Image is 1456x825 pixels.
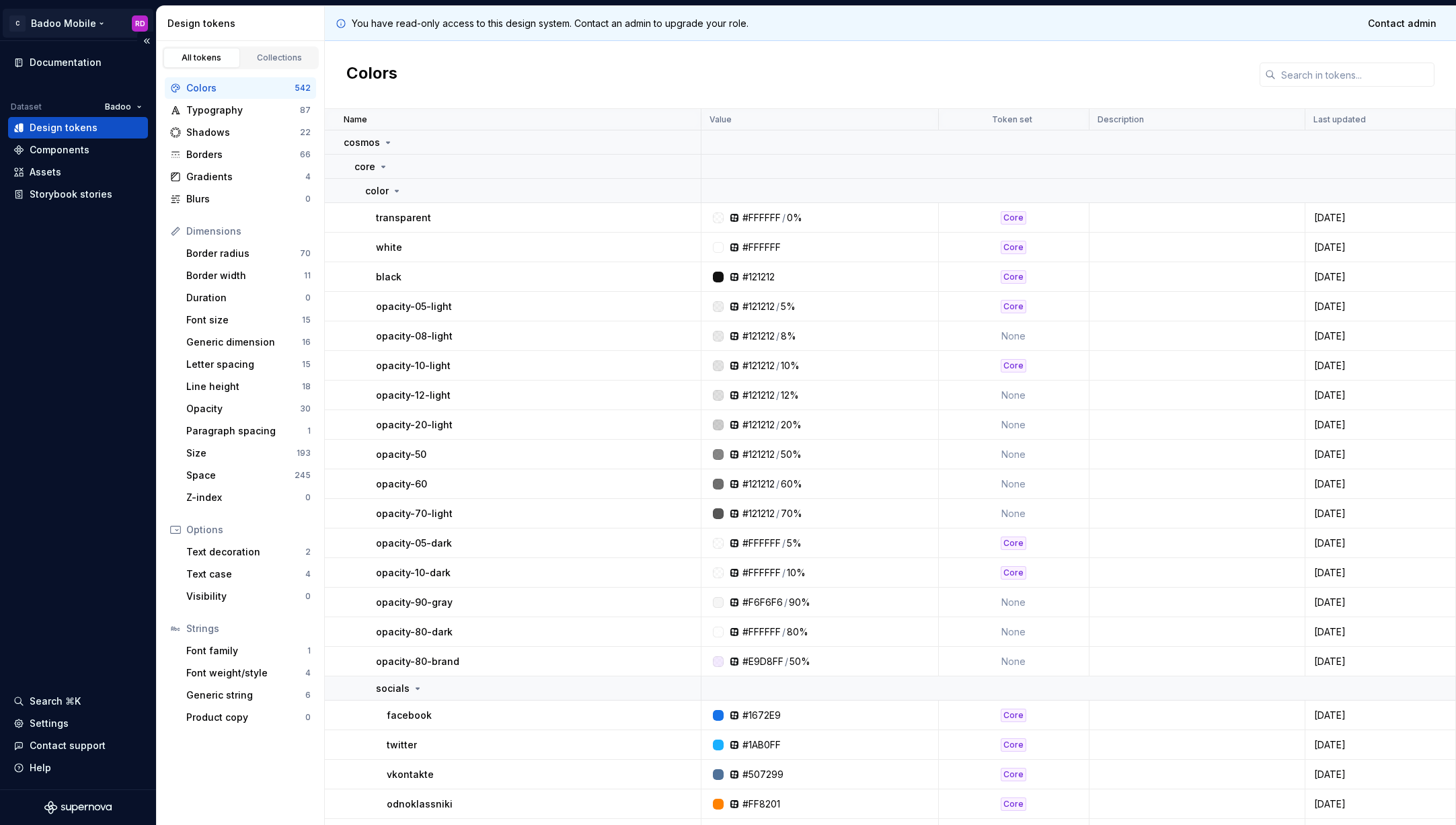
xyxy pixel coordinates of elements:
p: opacity-80-brand [376,655,459,668]
div: Border radius [186,247,300,260]
div: 2 [305,547,311,557]
div: [DATE] [1306,507,1455,520]
p: twitter [387,738,417,752]
div: #1672E9 [742,709,781,722]
div: 16 [302,337,311,348]
div: Size [186,446,297,460]
div: / [776,329,779,343]
td: None [939,440,1089,469]
div: #FF8201 [742,797,780,811]
div: #121212 [742,418,775,432]
div: 0% [787,211,802,225]
div: Space [186,469,295,482]
div: Text case [186,567,305,581]
div: [DATE] [1306,329,1455,343]
p: color [365,184,389,198]
p: opacity-20-light [376,418,453,432]
div: Core [1001,738,1026,752]
div: Help [30,761,51,775]
p: opacity-05-dark [376,537,452,550]
p: cosmos [344,136,380,149]
div: 12% [781,389,799,402]
div: [DATE] [1306,300,1455,313]
div: [DATE] [1306,655,1455,668]
td: None [939,321,1089,351]
div: 1 [307,645,311,656]
a: Size193 [181,442,316,464]
div: 30 [300,403,311,414]
a: Visibility0 [181,586,316,607]
div: [DATE] [1306,418,1455,432]
div: Dataset [11,102,42,112]
div: Options [186,523,311,537]
div: #121212 [742,448,775,461]
div: Core [1001,270,1026,284]
div: / [784,596,788,609]
h2: Colors [346,63,397,87]
a: Font weight/style4 [181,662,316,684]
div: 4 [305,668,311,678]
a: Settings [8,713,148,734]
a: Contact admin [1359,11,1445,36]
div: 0 [305,292,311,303]
td: None [939,617,1089,647]
p: opacity-12-light [376,389,451,402]
div: Z-index [186,491,305,504]
div: [DATE] [1306,270,1455,284]
div: Collections [246,52,313,63]
div: / [776,389,779,402]
p: transparent [376,211,431,225]
p: black [376,270,401,284]
div: / [782,211,786,225]
a: Documentation [8,52,148,73]
div: 10% [781,359,800,372]
div: 542 [295,83,311,93]
div: Blurs [186,192,305,206]
p: opacity-70-light [376,507,453,520]
div: 70 [300,248,311,259]
p: opacity-60 [376,477,427,491]
div: [DATE] [1306,596,1455,609]
div: 5% [787,537,802,550]
div: 0 [305,712,311,723]
span: Badoo [105,102,131,112]
a: Line height18 [181,376,316,397]
a: Product copy0 [181,707,316,728]
div: Design tokens [167,17,319,30]
div: [DATE] [1306,768,1455,781]
div: Core [1001,300,1026,313]
div: 0 [305,492,311,503]
div: C [9,15,26,32]
a: Generic dimension16 [181,331,316,353]
div: 60% [781,477,802,491]
div: #121212 [742,270,775,284]
div: 87 [300,105,311,116]
div: Assets [30,165,61,179]
div: 4 [305,171,311,182]
input: Search in tokens... [1276,63,1434,87]
div: #121212 [742,300,775,313]
div: [DATE] [1306,359,1455,372]
a: Text case4 [181,563,316,585]
td: None [939,647,1089,676]
div: Storybook stories [30,188,112,201]
p: You have read-only access to this design system. Contact an admin to upgrade your role. [352,17,749,30]
div: / [785,655,788,668]
div: Colors [186,81,295,95]
p: odnoklassniki [387,797,453,811]
a: Typography87 [165,100,316,121]
div: Settings [30,717,69,730]
div: 0 [305,194,311,204]
div: 50% [781,448,802,461]
p: Value [710,114,732,125]
div: Core [1001,566,1026,580]
div: 4 [305,569,311,580]
span: Contact admin [1368,17,1436,30]
div: 50% [790,655,810,668]
div: [DATE] [1306,738,1455,752]
div: [DATE] [1306,625,1455,639]
div: [DATE] [1306,448,1455,461]
div: Duration [186,291,305,305]
div: 66 [300,149,311,160]
div: #121212 [742,329,775,343]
